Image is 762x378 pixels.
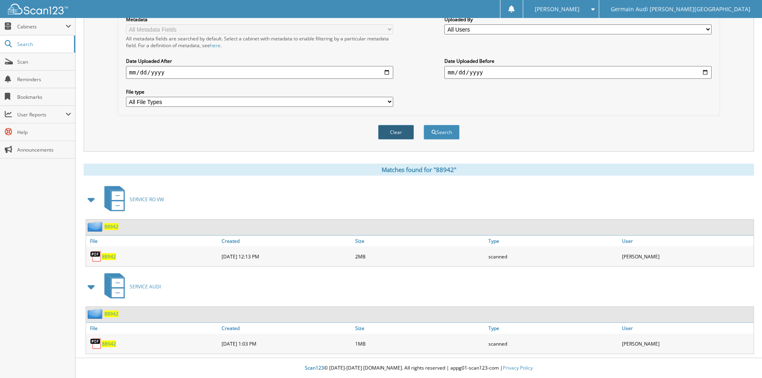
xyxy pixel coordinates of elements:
div: [PERSON_NAME] [620,248,754,264]
a: Size [353,236,487,246]
a: File [86,236,220,246]
button: Clear [378,125,414,140]
span: [PERSON_NAME] [535,7,580,12]
label: File type [126,88,393,95]
a: SERVICE AUDI [100,271,161,302]
a: 88942 [104,310,118,317]
span: Reminders [17,76,71,83]
div: [DATE] 12:13 PM [220,248,353,264]
a: User [620,236,754,246]
a: Size [353,323,487,334]
div: Matches found for "88942" [84,164,754,176]
img: PDF.png [90,338,102,350]
a: Privacy Policy [503,364,533,371]
span: Help [17,129,71,136]
iframe: Chat Widget [722,340,762,378]
a: Created [220,236,353,246]
span: SERVICE RO VW [130,196,164,203]
label: Date Uploaded After [126,58,393,64]
button: Search [424,125,460,140]
div: 1MB [353,336,487,352]
a: File [86,323,220,334]
input: end [444,66,712,79]
a: Created [220,323,353,334]
div: [DATE] 1:03 PM [220,336,353,352]
img: PDF.png [90,250,102,262]
a: 88942 [102,253,116,260]
div: scanned [486,336,620,352]
span: Germain Audi [PERSON_NAME][GEOGRAPHIC_DATA] [611,7,750,12]
a: 88942 [102,340,116,347]
input: start [126,66,393,79]
span: Bookmarks [17,94,71,100]
label: Uploaded By [444,16,712,23]
span: Cabinets [17,23,66,30]
a: 88942 [104,223,118,230]
span: Scan [17,58,71,65]
span: User Reports [17,111,66,118]
div: scanned [486,248,620,264]
div: © [DATE]-[DATE] [DOMAIN_NAME]. All rights reserved | appg01-scan123-com | [76,358,762,378]
a: SERVICE RO VW [100,184,164,215]
span: SERVICE AUDI [130,283,161,290]
label: Metadata [126,16,393,23]
div: [PERSON_NAME] [620,336,754,352]
a: Type [486,236,620,246]
span: Announcements [17,146,71,153]
a: here [210,42,220,49]
img: scan123-logo-white.svg [8,4,68,14]
span: Search [17,41,70,48]
img: folder2.png [88,222,104,232]
span: Scan123 [305,364,324,371]
div: 2MB [353,248,487,264]
a: User [620,323,754,334]
a: Type [486,323,620,334]
div: All metadata fields are searched by default. Select a cabinet with metadata to enable filtering b... [126,35,393,49]
label: Date Uploaded Before [444,58,712,64]
img: folder2.png [88,309,104,319]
